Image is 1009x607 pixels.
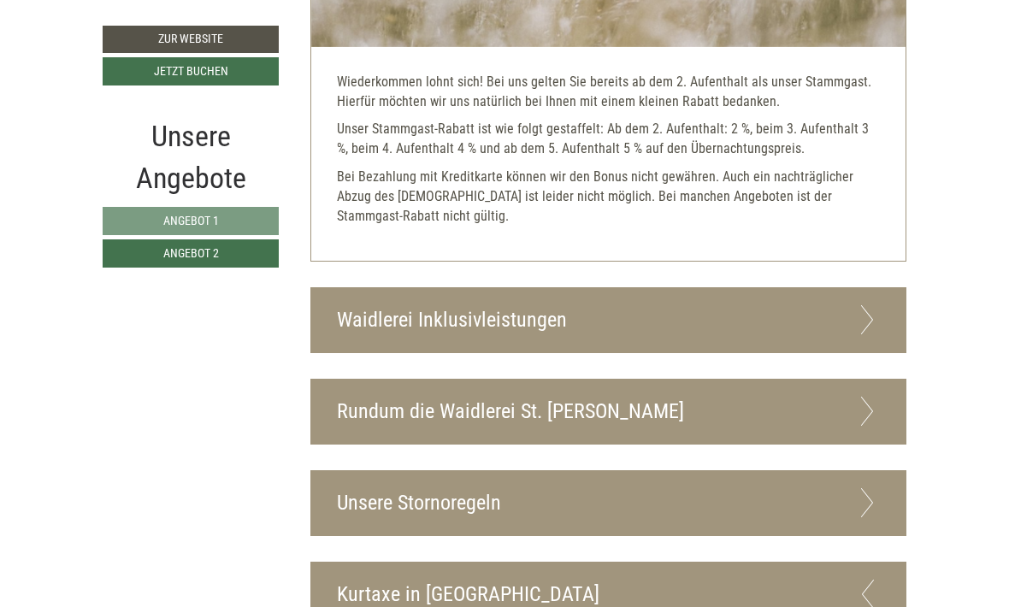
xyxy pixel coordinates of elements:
[163,246,219,260] span: Angebot 2
[103,115,279,198] div: Unsere Angebote
[337,120,881,159] p: Unser Stammgast-Rabatt ist wie folgt gestaffelt: Ab dem 2. Aufenthalt: 2 %, beim 3. Aufenthalt 3 ...
[163,214,219,227] span: Angebot 1
[103,26,279,53] a: Zur Website
[311,471,906,535] div: Unsere Stornoregeln
[337,168,881,227] p: Bei Bezahlung mit Kreditkarte können wir den Bonus nicht gewähren. Auch ein nachträglicher Abzug ...
[337,73,881,112] p: Wiederkommen lohnt sich! Bei uns gelten Sie bereits ab dem 2. Aufenthalt als unser Stammgast. Hie...
[311,288,906,352] div: Waidlerei Inklusivleistungen
[311,380,906,444] div: Rundum die Waidlerei St. [PERSON_NAME]
[103,57,279,85] a: Jetzt buchen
